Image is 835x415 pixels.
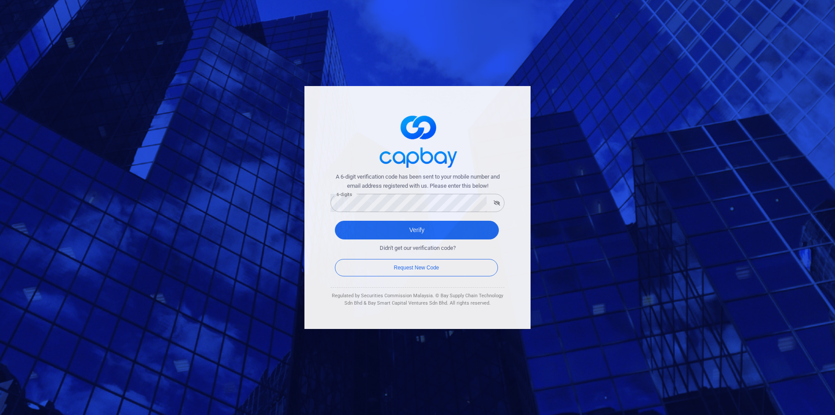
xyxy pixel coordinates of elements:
[331,292,504,307] div: Regulated by Securities Commission Malaysia. © Bay Supply Chain Technology Sdn Bhd & Bay Smart Ca...
[335,259,498,276] button: Request New Code
[337,191,352,198] label: 6-digits
[374,108,461,173] img: logo
[335,221,499,239] button: Verify
[380,244,456,253] span: Didn't get our verification code?
[331,173,504,191] span: A 6-digit verification code has been sent to your mobile number and email address registered with...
